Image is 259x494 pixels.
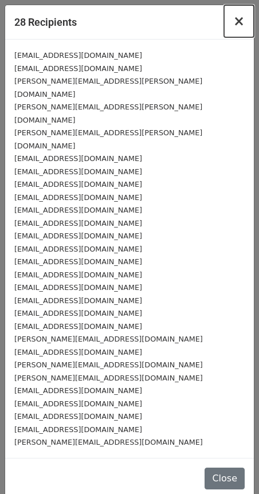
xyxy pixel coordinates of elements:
[14,309,142,317] small: [EMAIL_ADDRESS][DOMAIN_NAME]
[14,245,142,253] small: [EMAIL_ADDRESS][DOMAIN_NAME]
[14,167,142,176] small: [EMAIL_ADDRESS][DOMAIN_NAME]
[14,425,142,434] small: [EMAIL_ADDRESS][DOMAIN_NAME]
[224,5,254,37] button: Close
[14,257,142,266] small: [EMAIL_ADDRESS][DOMAIN_NAME]
[14,283,142,292] small: [EMAIL_ADDRESS][DOMAIN_NAME]
[14,360,203,369] small: [PERSON_NAME][EMAIL_ADDRESS][DOMAIN_NAME]
[14,154,142,163] small: [EMAIL_ADDRESS][DOMAIN_NAME]
[14,219,142,228] small: [EMAIL_ADDRESS][DOMAIN_NAME]
[202,439,259,494] iframe: Chat Widget
[14,14,77,30] h5: 28 Recipients
[14,270,142,279] small: [EMAIL_ADDRESS][DOMAIN_NAME]
[14,193,142,202] small: [EMAIL_ADDRESS][DOMAIN_NAME]
[14,438,203,446] small: [PERSON_NAME][EMAIL_ADDRESS][DOMAIN_NAME]
[233,13,245,29] span: ×
[14,386,142,395] small: [EMAIL_ADDRESS][DOMAIN_NAME]
[14,77,202,99] small: [PERSON_NAME][EMAIL_ADDRESS][PERSON_NAME][DOMAIN_NAME]
[14,348,142,356] small: [EMAIL_ADDRESS][DOMAIN_NAME]
[14,399,142,408] small: [EMAIL_ADDRESS][DOMAIN_NAME]
[14,296,142,305] small: [EMAIL_ADDRESS][DOMAIN_NAME]
[14,335,203,343] small: [PERSON_NAME][EMAIL_ADDRESS][DOMAIN_NAME]
[14,103,202,124] small: [PERSON_NAME][EMAIL_ADDRESS][PERSON_NAME][DOMAIN_NAME]
[14,128,202,150] small: [PERSON_NAME][EMAIL_ADDRESS][PERSON_NAME][DOMAIN_NAME]
[14,322,142,331] small: [EMAIL_ADDRESS][DOMAIN_NAME]
[14,206,142,214] small: [EMAIL_ADDRESS][DOMAIN_NAME]
[14,374,203,382] small: [PERSON_NAME][EMAIL_ADDRESS][DOMAIN_NAME]
[14,180,142,189] small: [EMAIL_ADDRESS][DOMAIN_NAME]
[14,51,142,60] small: [EMAIL_ADDRESS][DOMAIN_NAME]
[14,412,142,421] small: [EMAIL_ADDRESS][DOMAIN_NAME]
[14,232,142,240] small: [EMAIL_ADDRESS][DOMAIN_NAME]
[14,64,142,73] small: [EMAIL_ADDRESS][DOMAIN_NAME]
